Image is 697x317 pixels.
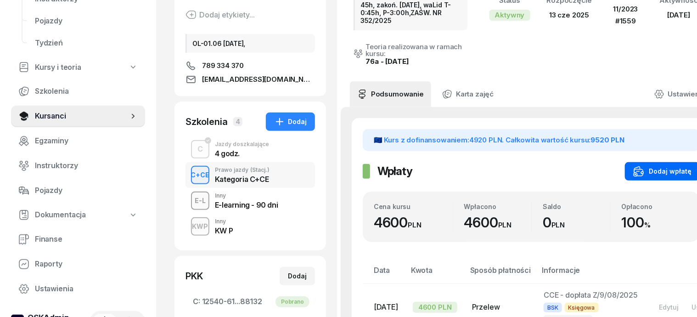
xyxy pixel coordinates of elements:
[215,201,278,209] div: E-learning - 90 dni
[35,283,138,295] span: Ustawienia
[275,296,309,307] div: Pobrano
[363,264,405,284] th: Data
[35,85,138,97] span: Szkolenia
[11,180,145,202] a: Pojazdy
[28,32,145,54] a: Tydzień
[652,300,685,315] button: Edytuj
[465,264,536,284] th: Sposób płatności
[35,258,138,270] span: Raporty
[374,203,453,210] div: Cena kursu
[215,142,269,147] div: Jazdy doszkalające
[185,34,315,53] div: OL-01.06 [DATE],
[215,193,278,198] div: Inny
[187,169,214,181] div: C+CE
[185,60,315,71] a: 789 334 370
[543,214,610,231] div: 0
[489,10,530,21] div: Aktywny
[215,219,233,224] div: Inny
[543,203,610,210] div: Saldo
[435,81,501,107] a: Karta zajęć
[185,188,315,214] button: E-LInnyE-learning - 90 dni
[350,81,431,107] a: Podsumowanie
[202,74,315,85] span: [EMAIL_ADDRESS][DOMAIN_NAME]
[591,136,625,144] span: 9520 PLN
[250,167,270,173] span: (Stacj.)
[11,228,145,250] a: Finanse
[35,185,138,197] span: Pojazdy
[288,271,307,282] div: Dodaj
[35,62,81,74] span: Kursy i teoria
[191,192,209,210] button: E-L
[374,302,398,311] span: [DATE]
[185,136,315,162] button: CJazdy doszkalające4 godz.
[366,43,467,57] div: Teoria realizowana w ramach kursu:
[35,110,129,122] span: Kursanci
[11,80,145,102] a: Szkolenia
[565,303,599,312] span: Księgowa
[274,116,307,127] div: Dodaj
[11,57,145,78] a: Kursy i teoria
[215,175,270,183] div: Kategoria C+CE
[215,227,233,234] div: KW P
[191,140,209,158] button: C
[202,60,244,71] span: 789 334 370
[613,5,638,25] span: 11/2023 #1559
[185,291,315,313] a: C:12540-61...88132Pobrano
[644,221,651,229] small: %
[498,221,512,229] small: PLN
[622,203,689,210] div: Opłacono
[536,264,645,284] th: Informacje
[215,167,270,173] div: Prawo jazdy
[408,221,422,229] small: PLN
[11,155,145,177] a: Instruktorzy
[233,117,242,126] span: 4
[35,15,138,27] span: Pojazdy
[544,303,562,312] span: BSK
[189,221,212,232] div: KWP
[185,9,255,20] button: Dodaj etykiety...
[469,136,502,144] span: 4920 PLN
[35,209,86,221] span: Dokumentacja
[11,105,145,127] a: Kursanci
[464,214,532,231] div: 4600
[215,150,269,157] div: 4 godz.
[191,195,209,206] div: E-L
[11,130,145,152] a: Egzaminy
[191,166,209,184] button: C+CE
[551,221,565,229] small: PLN
[11,253,145,275] a: Raporty
[35,233,138,245] span: Finanse
[28,10,145,32] a: Pojazdy
[193,296,308,308] span: 12540-61...88132
[185,115,228,128] div: Szkolenia
[659,303,679,311] div: Edytuj
[549,11,589,19] span: 13 cze 2025
[633,166,691,177] div: Dodaj wpłatę
[35,160,138,172] span: Instruktorzy
[374,214,453,231] div: 4600
[464,203,532,210] div: Wpłacono
[622,214,689,231] div: 100
[366,57,409,66] a: 76a - [DATE]
[377,164,412,179] h2: Wpłaty
[194,142,207,157] div: C
[405,264,465,284] th: Kwota
[191,217,209,236] button: KWP
[185,74,315,85] a: [EMAIL_ADDRESS][DOMAIN_NAME]
[413,302,457,313] div: 4600 PLN
[266,113,315,131] button: Dodaj
[472,301,529,313] div: Przelew
[374,136,624,144] span: 🇪🇺 Kurs z dofinansowaniem: . Całkowita wartość kursu:
[193,296,200,308] span: C:
[185,214,315,239] button: KWPInnyKW P
[185,162,315,188] button: C+CEPrawo jazdy(Stacj.)Kategoria C+CE
[35,37,138,49] span: Tydzień
[11,204,145,226] a: Dokumentacja
[185,270,203,283] div: PKK
[35,135,138,147] span: Egzaminy
[544,290,638,300] span: CCE - dopłata Z/9/08/2025
[11,278,145,300] a: Ustawienia
[280,267,315,285] button: Dodaj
